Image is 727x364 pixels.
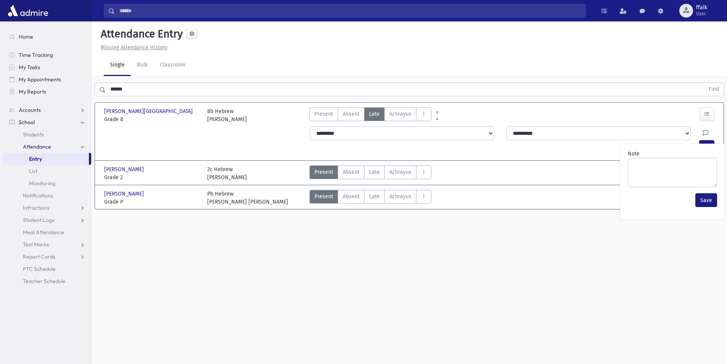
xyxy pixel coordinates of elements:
a: Teacher Schedule [3,275,91,287]
span: Students [23,131,44,138]
span: Accounts [19,107,41,113]
button: Find [704,83,724,96]
a: Accounts [3,104,91,116]
span: Absent [343,168,359,176]
a: Test Marks [3,238,91,251]
a: Notifications [3,189,91,202]
div: AttTypes [309,190,431,206]
span: School [19,119,35,126]
span: Grade 2 [104,173,200,181]
a: Single [104,55,131,76]
img: AdmirePro [6,3,50,18]
button: Save [695,193,717,207]
div: AttTypes [309,107,431,123]
a: Report Cards [3,251,91,263]
span: PTC Schedule [23,265,56,272]
span: Report Cards [23,253,55,260]
a: School [3,116,91,128]
a: Entry [3,153,89,165]
span: Achrayus [389,193,411,201]
span: Notifications [23,192,53,199]
span: Grade P [104,198,200,206]
a: My Reports [3,86,91,98]
a: Classroom [154,55,192,76]
a: Meal Attendance [3,226,91,238]
span: Attendance [23,143,51,150]
span: [PERSON_NAME] [104,190,145,198]
span: Infractions [23,204,49,211]
span: Test Marks [23,241,49,248]
span: Present [314,110,333,118]
span: Late [369,110,380,118]
div: 2c Hebrew [PERSON_NAME] [207,165,247,181]
div: Pb Hebrew [PERSON_NAME] [PERSON_NAME] [207,190,288,206]
span: Student Logs [23,217,54,223]
span: Home [19,33,33,40]
a: Infractions [3,202,91,214]
label: Note [628,150,640,158]
span: Time Tracking [19,52,53,58]
span: ffalk [696,5,707,11]
a: List [3,165,91,177]
a: Student Logs [3,214,91,226]
span: Present [314,193,333,201]
span: Entry [29,155,42,162]
span: Absent [343,110,359,118]
span: My Reports [19,88,46,95]
a: My Appointments [3,73,91,86]
span: List [29,168,37,175]
span: Achrayus [389,168,411,176]
a: Monitoring [3,177,91,189]
div: 8b Hebrew [PERSON_NAME] [207,107,247,123]
a: My Tasks [3,61,91,73]
span: Achrayus [389,110,411,118]
span: Present [314,168,333,176]
span: Meal Attendance [23,229,64,236]
a: PTC Schedule [3,263,91,275]
u: Missing Attendance History [101,44,168,51]
span: User [696,11,707,17]
input: Search [115,4,585,18]
span: Teacher Schedule [23,278,66,285]
a: Students [3,128,91,141]
a: Time Tracking [3,49,91,61]
a: Attendance [3,141,91,153]
span: Monitoring [29,180,55,187]
h5: Attendance Entry [98,28,183,40]
span: Late [369,193,380,201]
span: Grade 8 [104,115,200,123]
a: Home [3,31,91,43]
span: My Tasks [19,64,40,71]
a: Missing Attendance History [98,44,168,51]
span: Absent [343,193,359,201]
span: My Appointments [19,76,61,83]
span: [PERSON_NAME][GEOGRAPHIC_DATA] [104,107,194,115]
div: AttTypes [309,165,431,181]
span: Late [369,168,380,176]
a: Bulk [131,55,154,76]
span: [PERSON_NAME] [104,165,145,173]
